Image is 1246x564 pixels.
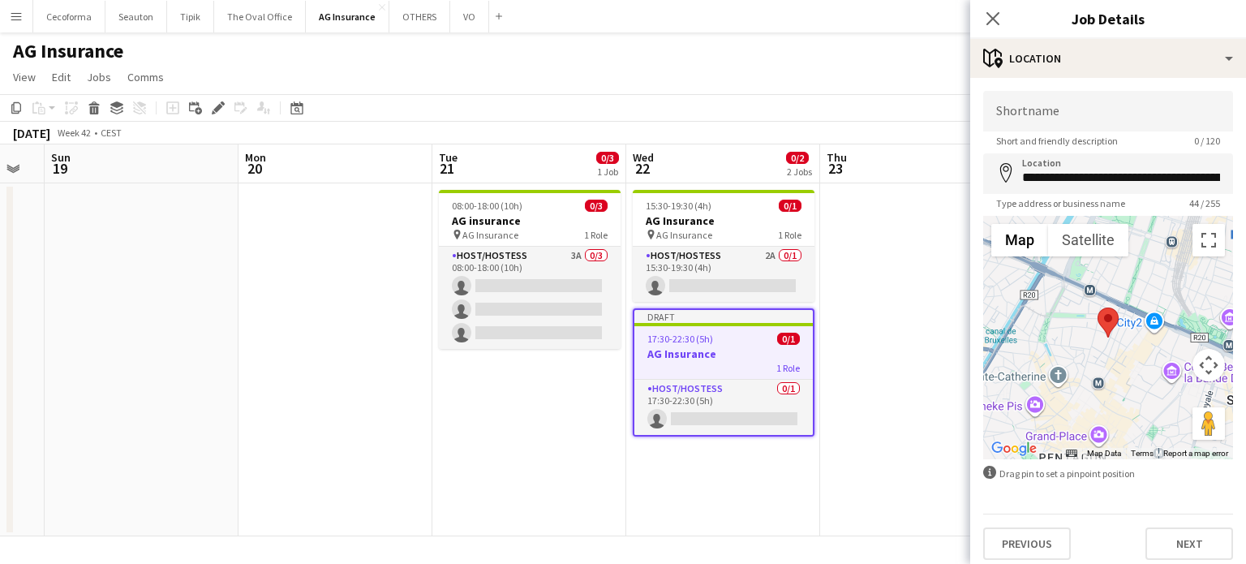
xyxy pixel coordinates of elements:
[779,200,801,212] span: 0/1
[105,1,167,32] button: Seauton
[596,152,619,164] span: 0/3
[827,150,847,165] span: Thu
[585,200,608,212] span: 0/3
[306,1,389,32] button: AG Insurance
[786,152,809,164] span: 0/2
[1181,135,1233,147] span: 0 / 120
[633,213,814,228] h3: AG Insurance
[983,466,1233,481] div: Drag pin to set a pinpoint position
[647,333,713,345] span: 17:30-22:30 (5h)
[439,150,458,165] span: Tue
[634,380,813,435] app-card-role: Host/Hostess0/117:30-22:30 (5h)
[656,229,712,241] span: AG Insurance
[1131,449,1154,458] a: Terms (opens in new tab)
[51,150,71,165] span: Sun
[1163,449,1228,458] a: Report a map error
[121,67,170,88] a: Comms
[52,70,71,84] span: Edit
[1192,349,1225,381] button: Map camera controls
[439,190,621,349] app-job-card: 08:00-18:00 (10h)0/3AG insurance AG Insurance1 RoleHost/Hostess3A0/308:00-18:00 (10h)
[983,197,1138,209] span: Type address or business name
[439,247,621,349] app-card-role: Host/Hostess3A0/308:00-18:00 (10h)
[1192,224,1225,256] button: Toggle fullscreen view
[87,70,111,84] span: Jobs
[243,159,266,178] span: 20
[1192,407,1225,440] button: Drag Pegman onto the map to open Street View
[634,347,813,361] h3: AG Insurance
[633,247,814,302] app-card-role: Host/Hostess2A0/115:30-19:30 (4h)
[6,67,42,88] a: View
[436,159,458,178] span: 21
[13,39,123,63] h1: AG Insurance
[462,229,518,241] span: AG Insurance
[1176,197,1233,209] span: 44 / 255
[983,135,1131,147] span: Short and friendly description
[970,8,1246,29] h3: Job Details
[49,159,71,178] span: 19
[450,1,489,32] button: VO
[633,190,814,302] app-job-card: 15:30-19:30 (4h)0/1AG Insurance AG Insurance1 RoleHost/Hostess2A0/115:30-19:30 (4h)
[584,229,608,241] span: 1 Role
[634,310,813,323] div: Draft
[776,362,800,374] span: 1 Role
[987,438,1041,459] img: Google
[1145,527,1233,560] button: Next
[127,70,164,84] span: Comms
[389,1,450,32] button: OTHERS
[439,213,621,228] h3: AG insurance
[824,159,847,178] span: 23
[597,166,618,178] div: 1 Job
[787,166,812,178] div: 2 Jobs
[778,229,801,241] span: 1 Role
[80,67,118,88] a: Jobs
[983,527,1071,560] button: Previous
[101,127,122,139] div: CEST
[45,67,77,88] a: Edit
[167,1,214,32] button: Tipik
[33,1,105,32] button: Cecoforma
[214,1,306,32] button: The Oval Office
[777,333,800,345] span: 0/1
[13,70,36,84] span: View
[452,200,522,212] span: 08:00-18:00 (10h)
[1066,448,1077,459] button: Keyboard shortcuts
[1048,224,1128,256] button: Show satellite imagery
[991,224,1048,256] button: Show street map
[13,125,50,141] div: [DATE]
[970,39,1246,78] div: Location
[630,159,654,178] span: 22
[633,308,814,437] app-job-card: Draft17:30-22:30 (5h)0/1AG Insurance1 RoleHost/Hostess0/117:30-22:30 (5h)
[633,150,654,165] span: Wed
[646,200,711,212] span: 15:30-19:30 (4h)
[54,127,94,139] span: Week 42
[1087,448,1121,459] button: Map Data
[245,150,266,165] span: Mon
[987,438,1041,459] a: Open this area in Google Maps (opens a new window)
